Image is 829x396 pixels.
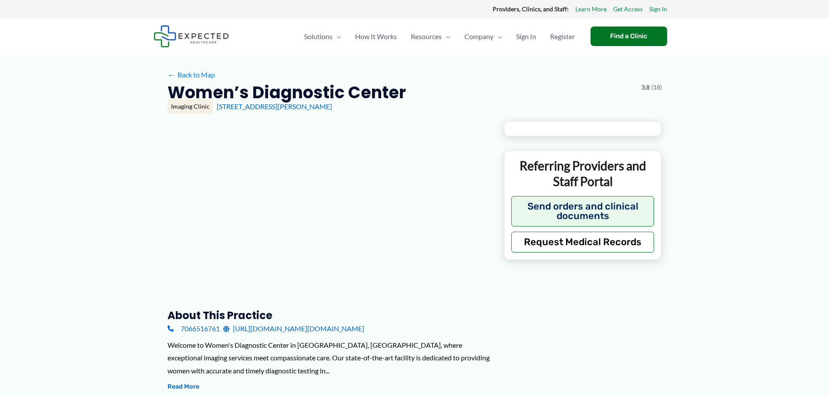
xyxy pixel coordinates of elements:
a: Get Access [613,3,643,15]
button: Request Medical Records [511,232,654,253]
a: [STREET_ADDRESS][PERSON_NAME] [217,102,332,110]
button: Read More [168,382,199,392]
span: Register [550,21,575,52]
span: Resources [411,21,442,52]
a: CompanyMenu Toggle [457,21,509,52]
button: Send orders and clinical documents [511,196,654,226]
h3: About this practice [168,309,490,322]
a: [URL][DOMAIN_NAME][DOMAIN_NAME] [223,322,364,335]
span: (18) [651,82,662,93]
img: Expected Healthcare Logo - side, dark font, small [154,25,229,47]
a: Register [543,21,582,52]
a: SolutionsMenu Toggle [297,21,348,52]
span: Menu Toggle [442,21,450,52]
span: Menu Toggle [493,21,502,52]
a: Learn More [575,3,607,15]
span: Menu Toggle [332,21,341,52]
a: ResourcesMenu Toggle [404,21,457,52]
a: 7066516761 [168,322,220,335]
a: How It Works [348,21,404,52]
span: Solutions [304,21,332,52]
span: Company [464,21,493,52]
span: 3.8 [641,82,650,93]
span: ← [168,70,176,79]
nav: Primary Site Navigation [297,21,582,52]
a: Sign In [509,21,543,52]
a: Sign In [649,3,667,15]
span: How It Works [355,21,397,52]
div: Welcome to Women's Diagnostic Center in [GEOGRAPHIC_DATA], [GEOGRAPHIC_DATA], where exceptional i... [168,339,490,377]
span: Sign In [516,21,536,52]
strong: Providers, Clinics, and Staff: [493,5,569,13]
a: Find a Clinic [591,27,667,46]
a: ←Back to Map [168,68,215,81]
p: Referring Providers and Staff Portal [511,158,654,190]
div: Imaging Clinic [168,99,213,114]
h2: Women’s Diagnostic Center [168,82,406,103]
